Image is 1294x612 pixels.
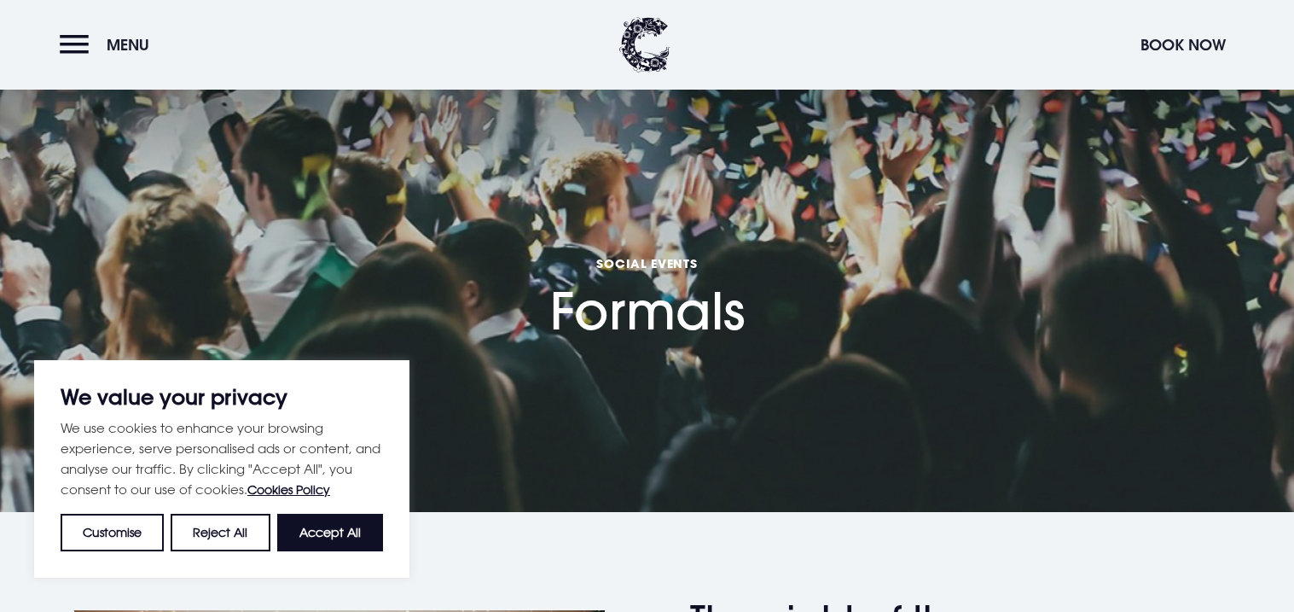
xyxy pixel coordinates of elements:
span: Menu [107,35,149,55]
button: Book Now [1132,26,1234,63]
button: Menu [60,26,158,63]
p: We value your privacy [61,387,383,407]
p: We use cookies to enhance your browsing experience, serve personalised ads or content, and analys... [61,417,383,500]
div: We value your privacy [34,360,409,578]
h1: Formals [550,179,745,341]
a: Cookies Policy [247,482,330,497]
button: Accept All [277,514,383,551]
button: Customise [61,514,164,551]
span: Social Events [550,255,745,271]
button: Reject All [171,514,270,551]
img: Clandeboye Lodge [619,17,670,73]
